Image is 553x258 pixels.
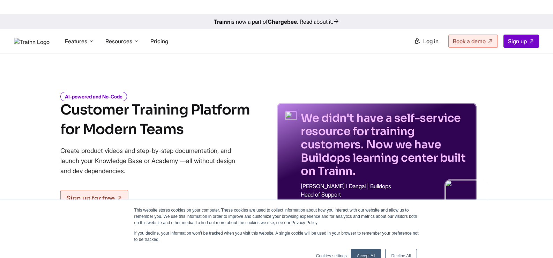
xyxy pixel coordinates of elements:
[268,18,297,25] b: Chargebee
[65,37,87,45] span: Features
[150,38,168,45] a: Pricing
[448,35,498,48] a: Book a demo
[105,37,132,45] span: Resources
[285,111,297,120] img: quotes-purple.41a7099.svg
[423,38,439,45] span: Log in
[14,38,50,46] img: Trainn Logo
[301,192,468,197] p: Head of Support
[410,35,443,47] a: Log in
[301,183,468,189] p: [PERSON_NAME] I Dangal | Buildops
[60,190,128,207] a: Sign up for free
[445,180,487,222] img: sabina-buildops.d2e8138.png
[301,111,468,178] p: We didn't have a self-service resource for training customers. Now we have Buildops learning cent...
[214,18,231,25] b: Trainn
[134,230,419,243] p: If you decline, your information won’t be tracked when you visit this website. A single cookie wi...
[60,92,127,101] i: AI-powered and No-Code
[508,38,527,45] span: Sign up
[134,207,419,226] p: This website stores cookies on your computer. These cookies are used to collect information about...
[60,100,250,139] h1: Customer Training Platform for Modern Teams
[60,146,245,176] p: Create product videos and step-by-step documentation, and launch your Knowledge Base or Academy —...
[453,38,486,45] span: Book a demo
[503,35,539,48] a: Sign up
